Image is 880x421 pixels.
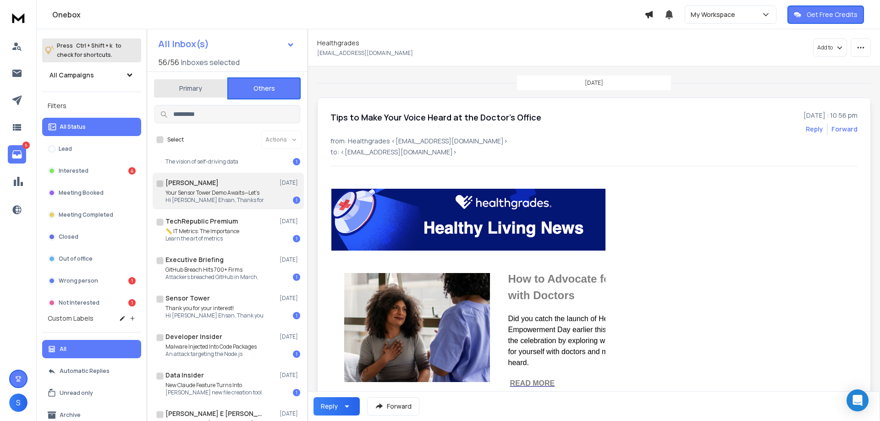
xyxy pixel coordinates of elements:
p: Automatic Replies [60,367,110,375]
p: An attack targeting the Node.js [165,350,257,358]
p: [DATE] [280,333,300,340]
button: Primary [154,78,227,98]
p: Wrong person [59,277,98,284]
button: All Campaigns [42,66,141,84]
p: [DATE] [280,410,300,417]
button: Out of office [42,250,141,268]
p: Thank you for your interest! [165,305,264,312]
p: Get Free Credits [807,10,858,19]
p: [DATE] [585,79,603,87]
button: Meeting Completed [42,206,141,224]
p: Out of office [59,255,93,262]
span: 56 / 56 [158,57,179,68]
a: READ MORE [510,379,555,387]
div: 1 [293,350,300,358]
span: Did you catch the launch of Health Empowerment Day earlier this week? Continue the celebration by... [508,315,663,366]
a: How to Advocate for Yourself with Doctors [508,273,664,301]
h3: Custom Labels [48,314,93,323]
h1: Sensor Tower [165,294,210,303]
p: Hi [PERSON_NAME] Ehsan, Thanks for [165,197,264,204]
button: Reply [313,397,360,416]
h3: Inboxes selected [181,57,240,68]
h1: Tips to Make Your Voice Heard at the Doctor’s Office [330,111,541,124]
button: Wrong person1 [42,272,141,290]
p: Your Sensor Tower Demo Awaits—Let’s [165,189,264,197]
p: [DATE] [280,218,300,225]
p: New Claude Feature Turns Into [165,382,262,389]
p: [DATE] : 10:56 pm [803,111,858,120]
div: 1 [128,299,136,306]
p: Press to check for shortcuts. [57,41,121,60]
p: All [60,345,66,353]
div: Forward [831,125,858,134]
p: Malware Injected Into Code Packages [165,343,257,350]
img: logo [9,9,27,26]
img: How to Advocate for Yourself with Doctors [344,273,490,382]
h1: Healthgrades [317,38,359,48]
p: Attackers breached GitHub in March, [165,273,258,281]
p: [DATE] [280,295,300,302]
p: Meeting Booked [59,189,104,197]
p: [DATE] [280,256,300,263]
p: Learn the art of metrics [165,235,239,242]
h1: Onebox [52,9,644,20]
div: 1 [293,158,300,165]
h1: Developer Insider [165,332,222,341]
p: [EMAIL_ADDRESS][DOMAIN_NAME] [317,49,413,57]
p: 6 [22,142,30,149]
button: Unread only [42,384,141,402]
p: 📏 IT Metrics: The Importance [165,228,239,235]
a: 6 [8,145,26,164]
button: Not Interested1 [42,294,141,312]
button: All Inbox(s) [151,35,302,53]
div: 1 [293,312,300,319]
button: Interested4 [42,162,141,180]
p: [PERSON_NAME] new file creation tool [165,389,262,396]
p: Not Interested [59,299,99,306]
h1: [PERSON_NAME] [165,178,219,187]
h1: TechRepublic Premium [165,217,238,226]
div: Open Intercom Messenger [847,389,869,411]
h3: Filters [42,99,141,112]
h1: Data Insider [165,371,204,380]
button: Meeting Booked [42,184,141,202]
p: My Workspace [691,10,739,19]
div: 4 [128,167,136,175]
p: Closed [59,233,78,241]
p: [DATE] [280,179,300,186]
p: The vision of self-driving data [165,158,238,165]
button: S [9,394,27,412]
div: Reply [321,402,338,411]
img: Healthgrades [331,189,676,251]
p: All Status [60,123,86,131]
div: 1 [293,197,300,204]
button: Get Free Credits [787,5,864,24]
p: [DATE] [280,372,300,379]
button: Lead [42,140,141,158]
p: Lead [59,145,72,153]
p: Hi [PERSON_NAME] Ehsan, Thank you [165,312,264,319]
div: 1 [128,277,136,284]
button: All Status [42,118,141,136]
p: GitHub Breach Hits 700+ Firms [165,266,258,273]
p: from: Healthgrades <[EMAIL_ADDRESS][DOMAIN_NAME]> [330,137,858,146]
button: Automatic Replies [42,362,141,380]
button: Closed [42,228,141,246]
h1: All Inbox(s) [158,39,209,49]
p: Unread only [60,389,93,397]
p: Add to [817,44,833,51]
span: Ctrl + Shift + k [75,40,114,51]
h1: [PERSON_NAME] E [PERSON_NAME] [165,409,266,418]
p: to: <[EMAIL_ADDRESS][DOMAIN_NAME]> [330,148,858,157]
p: Meeting Completed [59,211,113,219]
h1: Executive Briefing [165,255,224,264]
p: Interested [59,167,88,175]
button: Others [227,77,301,99]
button: All [42,340,141,358]
p: Archive [60,411,81,419]
div: 1 [293,273,300,281]
label: Select [167,136,184,143]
